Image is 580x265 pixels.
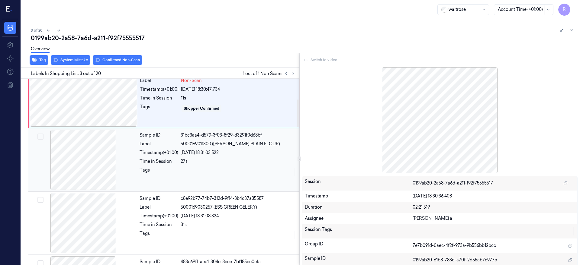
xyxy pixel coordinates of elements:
button: Select row [37,134,43,140]
span: 0199ab20-61b8-783d-a70f-2d55ab7c977e [413,257,497,263]
span: 0199ab20-2a58-7a6d-a211-f92f75555517 [413,180,493,186]
span: 7e7b091d-0aec-4f2f-973a-9b556bb12bcc [413,242,496,249]
div: Group ID [305,241,413,251]
div: [DATE] 18:30:47.734 [181,86,295,93]
div: 31bc3aa4-d579-3f03-8f29-d3291f0d68bf [181,132,296,138]
div: Duration [305,204,413,210]
div: 31s [181,222,296,228]
button: R [558,4,570,16]
div: Tags [140,230,178,240]
div: 483e69ff-ace1-304c-8ccc-7bf185ce0cfa [181,259,296,265]
div: Time in Session [140,158,178,165]
div: Timestamp (+01:00) [140,150,178,156]
div: c8e92b77-74b7-312d-9f14-3b4c37a35587 [181,195,296,202]
div: [DATE] 18:31:03.522 [181,150,296,156]
div: Session [305,178,413,188]
div: Timestamp [305,193,413,199]
span: 5000169011300 ([PERSON_NAME] PLAIN FLOUR) [181,141,280,147]
div: Timestamp (+01:00) [140,86,179,93]
span: Labels In Shopping List: 3 out of 20 [31,71,101,77]
div: [DATE] 18:31:08.324 [181,213,296,219]
div: 02:21.519 [413,204,575,210]
div: 27s [181,158,296,165]
div: Sample ID [305,255,413,265]
button: System Mistake [51,55,90,65]
span: 1 out of 1 Non Scans [243,70,297,77]
span: 3 of 20 [31,28,43,33]
div: Timestamp (+01:00) [140,213,178,219]
span: 5000169030257 (ESS GREEN CELERY) [181,204,257,210]
div: 11s [181,95,295,101]
button: Tag [30,55,48,65]
div: Session Tags [305,226,413,236]
div: [DATE] 18:30:36.408 [413,193,575,199]
button: Confirmed Non-Scan [93,55,142,65]
div: Label [140,141,178,147]
div: Label [140,77,179,84]
button: Select row [37,197,43,203]
div: 0199ab20-2a58-7a6d-a211-f92f75555517 [31,34,575,42]
div: [PERSON_NAME] a [413,215,575,222]
div: Assignee [305,215,413,222]
a: Overview [31,46,50,53]
div: Tags [140,167,178,177]
div: Sample ID [140,259,178,265]
div: Tags [140,104,179,113]
div: Sample ID [140,195,178,202]
div: Shopper Confirmed [184,106,219,111]
div: Time in Session [140,95,179,101]
div: Sample ID [140,132,178,138]
div: Label [140,204,178,210]
span: Non-Scan [181,77,202,84]
div: Time in Session [140,222,178,228]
